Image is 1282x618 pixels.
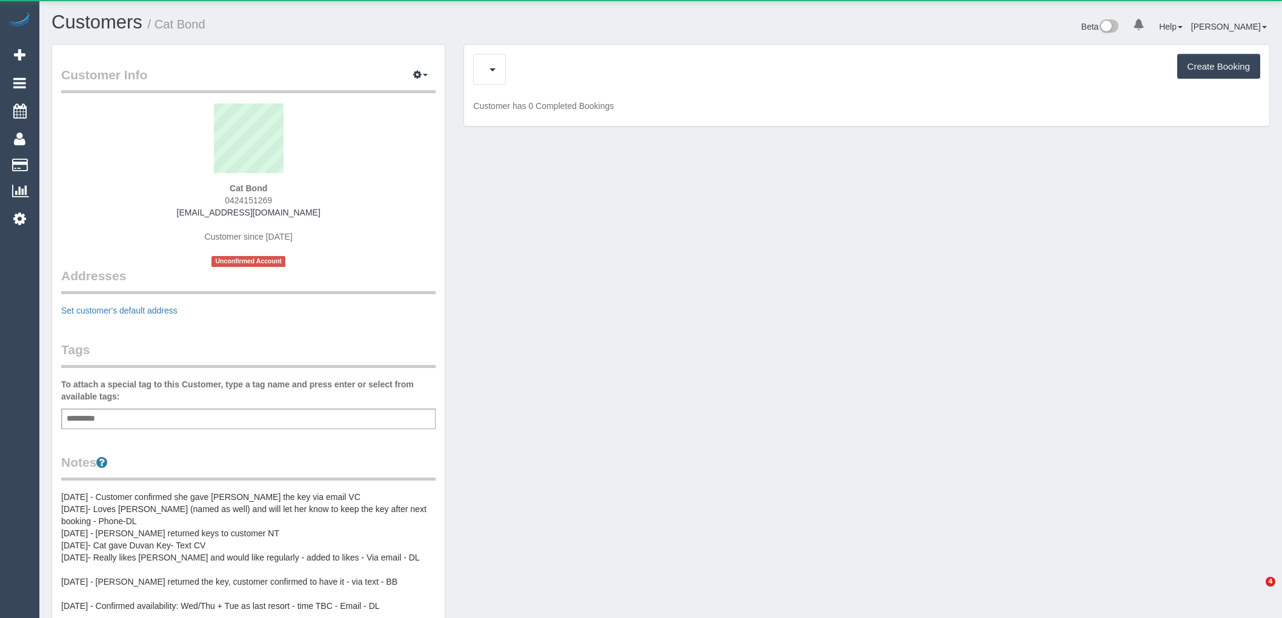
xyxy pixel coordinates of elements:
[1241,577,1270,606] iframe: Intercom live chat
[473,100,1260,112] p: Customer has 0 Completed Bookings
[1266,577,1275,587] span: 4
[1081,22,1119,31] a: Beta
[177,208,320,217] a: [EMAIL_ADDRESS][DOMAIN_NAME]
[205,232,293,242] span: Customer since [DATE]
[1177,54,1260,79] button: Create Booking
[1159,22,1183,31] a: Help
[1191,22,1267,31] a: [PERSON_NAME]
[61,341,436,368] legend: Tags
[230,183,267,193] strong: Cat Bond
[148,18,205,31] small: / Cat Bond
[1098,19,1118,35] img: New interface
[61,453,436,481] legend: Notes
[61,378,436,403] label: To attach a special tag to this Customer, type a tag name and press enter or select from availabl...
[61,306,178,315] a: Set customer's default address
[7,12,32,29] img: Automaid Logo
[211,256,285,266] span: Unconfirmed Account
[51,12,142,33] a: Customers
[61,66,436,93] legend: Customer Info
[225,196,272,205] span: 0424151269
